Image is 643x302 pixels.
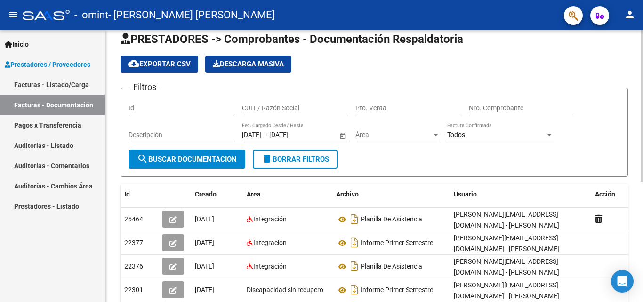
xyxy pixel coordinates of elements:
[108,5,275,25] span: - [PERSON_NAME] [PERSON_NAME]
[247,190,261,198] span: Area
[121,33,463,46] span: PRESTADORES -> Comprobantes - Documentación Respaldatoria
[124,190,130,198] span: Id
[121,184,158,204] datatable-header-cell: Id
[361,239,433,247] span: Informe Primer Semestre
[129,150,245,169] button: Buscar Documentacion
[137,155,237,163] span: Buscar Documentacion
[611,270,634,293] div: Open Intercom Messenger
[624,9,635,20] mat-icon: person
[348,282,361,297] i: Descargar documento
[205,56,291,73] app-download-masive: Descarga masiva de comprobantes (adjuntos)
[195,190,217,198] span: Creado
[195,239,214,246] span: [DATE]
[195,215,214,223] span: [DATE]
[454,190,477,198] span: Usuario
[591,184,638,204] datatable-header-cell: Acción
[355,131,432,139] span: Área
[338,131,347,140] button: Open calendar
[348,259,361,274] i: Descargar documento
[242,131,261,139] input: Fecha inicio
[129,81,161,94] h3: Filtros
[195,286,214,294] span: [DATE]
[332,184,450,204] datatable-header-cell: Archivo
[124,215,143,223] span: 25464
[74,5,108,25] span: - omint
[336,190,359,198] span: Archivo
[253,239,287,246] span: Integración
[348,212,361,227] i: Descargar documento
[124,239,143,246] span: 22377
[247,286,323,294] span: Discapacidad sin recupero
[124,286,143,294] span: 22301
[121,56,198,73] button: Exportar CSV
[348,235,361,250] i: Descargar documento
[595,190,615,198] span: Acción
[253,150,338,169] button: Borrar Filtros
[361,286,433,294] span: Informe Primer Semestre
[454,211,559,240] span: [PERSON_NAME][EMAIL_ADDRESS][DOMAIN_NAME] - [PERSON_NAME] [PERSON_NAME]
[261,155,329,163] span: Borrar Filtros
[269,131,315,139] input: Fecha fin
[361,216,422,223] span: Planilla De Asistencia
[213,60,284,68] span: Descarga Masiva
[263,131,267,139] span: –
[205,56,291,73] button: Descarga Masiva
[361,263,422,270] span: Planilla De Asistencia
[137,153,148,164] mat-icon: search
[253,262,287,270] span: Integración
[128,58,139,69] mat-icon: cloud_download
[5,39,29,49] span: Inicio
[191,184,243,204] datatable-header-cell: Creado
[124,262,143,270] span: 22376
[450,184,591,204] datatable-header-cell: Usuario
[243,184,332,204] datatable-header-cell: Area
[261,153,273,164] mat-icon: delete
[253,215,287,223] span: Integración
[8,9,19,20] mat-icon: menu
[454,234,559,263] span: [PERSON_NAME][EMAIL_ADDRESS][DOMAIN_NAME] - [PERSON_NAME] [PERSON_NAME]
[447,131,465,139] span: Todos
[454,258,559,287] span: [PERSON_NAME][EMAIL_ADDRESS][DOMAIN_NAME] - [PERSON_NAME] [PERSON_NAME]
[5,59,90,70] span: Prestadores / Proveedores
[195,262,214,270] span: [DATE]
[128,60,191,68] span: Exportar CSV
